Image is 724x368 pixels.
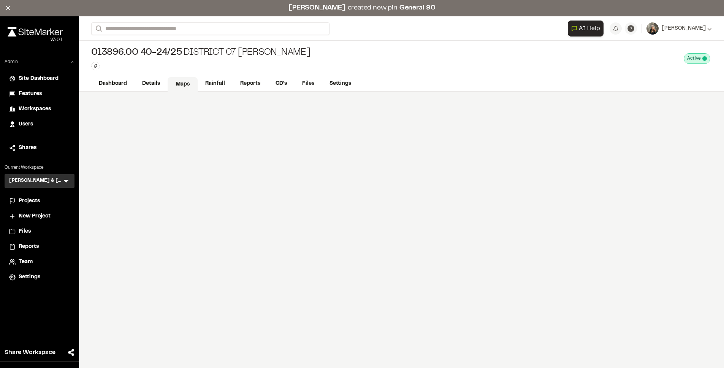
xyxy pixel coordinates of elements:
a: Workspaces [9,105,70,113]
button: Open AI Assistant [568,21,604,36]
p: Current Workspace [5,164,74,171]
span: Users [19,120,33,128]
span: New Project [19,212,51,220]
span: Site Dashboard [19,75,59,83]
h3: [PERSON_NAME] & [PERSON_NAME] Inc. [9,177,62,185]
a: Files [295,76,322,91]
span: Share Workspace [5,348,55,357]
span: This project is active and counting against your active project count. [702,56,707,61]
div: This project is active and counting against your active project count. [684,53,710,64]
p: Admin [5,59,18,65]
a: CD's [268,76,295,91]
div: Open AI Assistant [568,21,607,36]
a: Team [9,258,70,266]
span: Workspaces [19,105,51,113]
span: Settings [19,273,40,281]
span: Shares [19,144,36,152]
a: Rainfall [198,76,233,91]
button: Search [91,22,105,35]
a: Settings [9,273,70,281]
span: Features [19,90,42,98]
a: Reports [9,243,70,251]
a: Maps [168,77,198,92]
span: Projects [19,197,40,205]
a: Settings [322,76,359,91]
a: Features [9,90,70,98]
div: District 07 [PERSON_NAME] [91,47,311,59]
span: 013896.00 40-24/25 [91,47,182,59]
a: Users [9,120,70,128]
span: Active [687,55,701,62]
a: New Project [9,212,70,220]
span: [PERSON_NAME] [662,24,706,33]
a: Site Dashboard [9,75,70,83]
a: Reports [233,76,268,91]
img: User [646,22,659,35]
span: Team [19,258,33,266]
button: Edit Tags [91,62,100,70]
a: Dashboard [91,76,135,91]
span: Files [19,227,31,236]
button: [PERSON_NAME] [646,22,712,35]
a: Projects [9,197,70,205]
a: Files [9,227,70,236]
span: Reports [19,243,39,251]
a: Details [135,76,168,91]
a: Shares [9,144,70,152]
span: AI Help [579,24,600,33]
img: rebrand.png [8,27,63,36]
div: Oh geez...please don't... [8,36,63,43]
